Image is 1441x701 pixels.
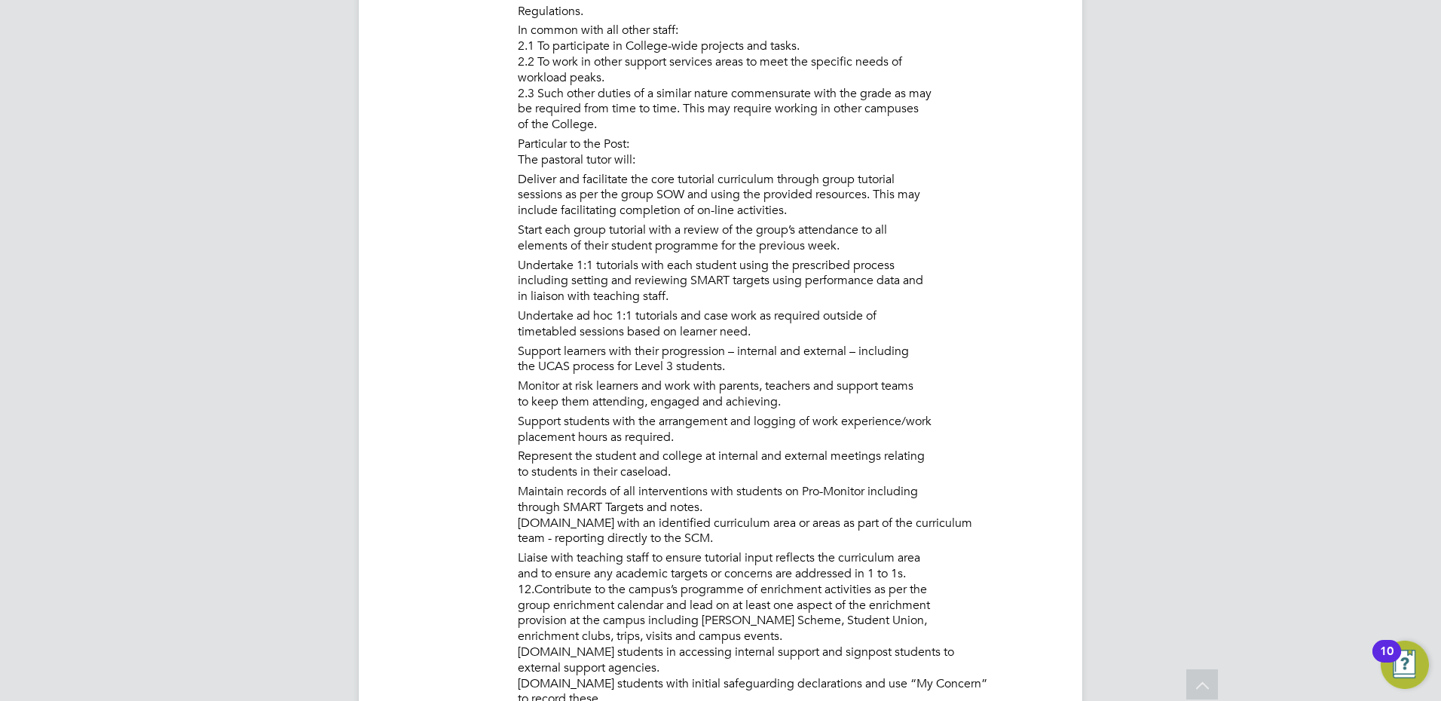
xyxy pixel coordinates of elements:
li: Particular to the Post: The pastoral tutor will: [518,136,1052,172]
li: Support learners with their progression – internal and external – including the UCAS process for ... [518,344,1052,379]
li: Represent the student and college at internal and external meetings relating to students in their... [518,448,1052,484]
li: Monitor at risk learners and work with parents, teachers and support teams to keep them attending... [518,378,1052,414]
li: Undertake ad hoc 1:1 tutorials and case work as required outside of timetabled sessions based on ... [518,308,1052,344]
button: Open Resource Center, 10 new notifications [1381,641,1429,689]
li: Undertake 1:1 tutorials with each student using the prescribed process including setting and revi... [518,258,1052,308]
li: Start each group tutorial with a review of the group’s attendance to all elements of their studen... [518,222,1052,258]
div: 10 [1380,651,1394,671]
li: In common with all other staff: 2.1 To participate in College-wide projects and tasks. 2.2 To wor... [518,23,1052,136]
li: Deliver and facilitate the core tutorial curriculum through group tutorial sessions as per the gr... [518,172,1052,222]
li: Maintain records of all interventions with students on Pro-Monitor including through SMART Target... [518,484,1052,550]
li: Support students with the arrangement and logging of work experience/work placement hours as requ... [518,414,1052,449]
